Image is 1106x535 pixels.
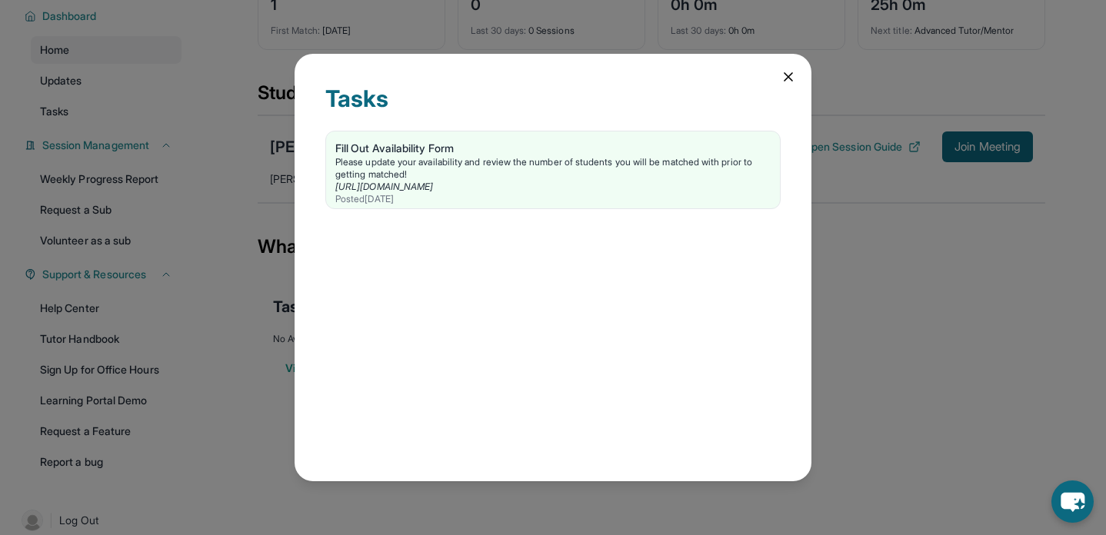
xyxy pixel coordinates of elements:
button: chat-button [1051,480,1094,523]
a: [URL][DOMAIN_NAME] [335,181,433,192]
div: Tasks [325,85,781,131]
div: Please update your availability and review the number of students you will be matched with prior ... [335,156,771,181]
div: Posted [DATE] [335,193,771,205]
a: Fill Out Availability FormPlease update your availability and review the number of students you w... [326,131,780,208]
div: Fill Out Availability Form [335,141,771,156]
